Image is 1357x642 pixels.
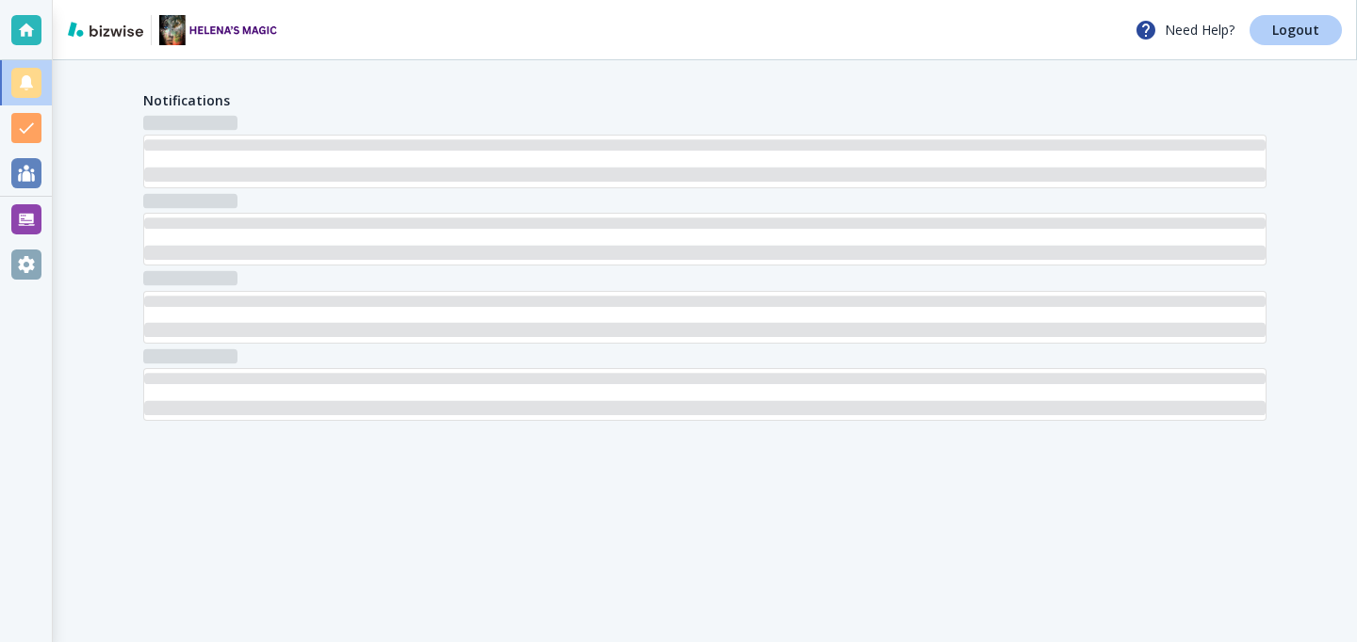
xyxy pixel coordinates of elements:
[68,22,143,37] img: bizwise
[159,15,280,45] img: Helena’s Magic
[143,90,230,110] h4: Notifications
[1135,19,1234,41] p: Need Help?
[1250,15,1342,45] a: Logout
[1272,24,1319,37] p: Logout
